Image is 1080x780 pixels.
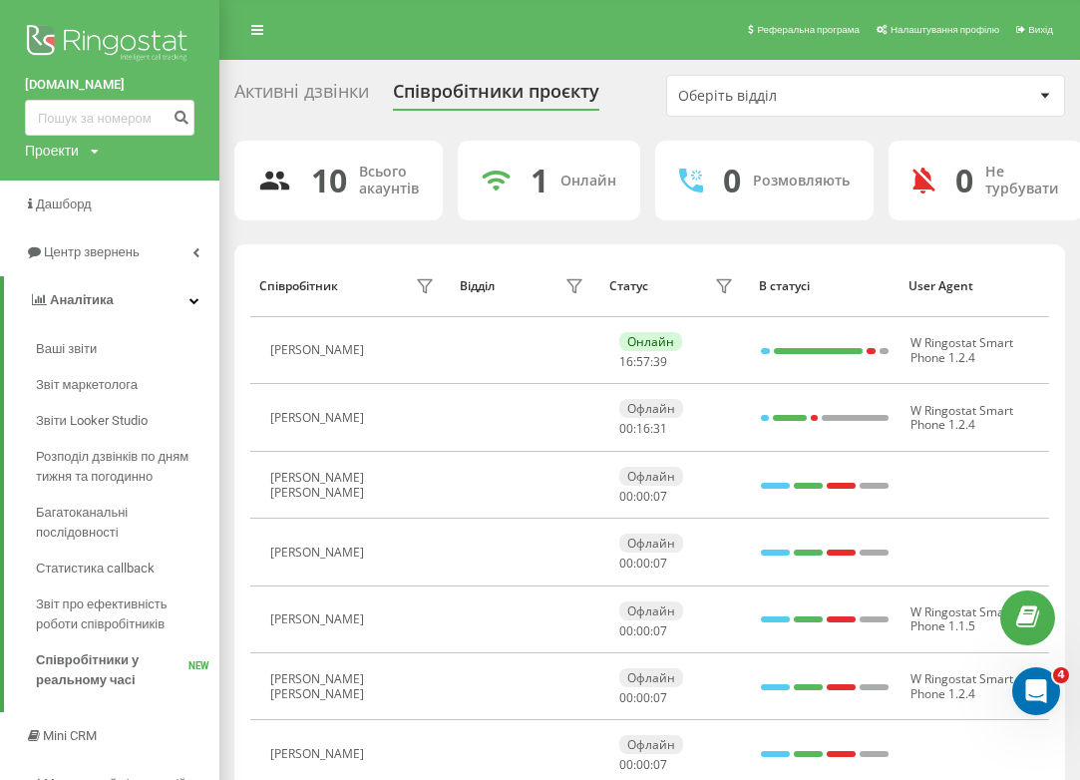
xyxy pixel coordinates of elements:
[531,162,548,199] div: 1
[619,355,667,369] div: : :
[36,495,219,551] a: Багатоканальні послідовності
[36,331,219,367] a: Ваші звіти
[910,402,1013,433] span: W Ringostat Smart Phone 1.2.4
[910,603,1013,634] span: W Ringostat Smart Phone 1.1.5
[619,488,633,505] span: 00
[619,534,683,553] div: Офлайн
[636,756,650,773] span: 00
[653,488,667,505] span: 07
[270,343,369,357] div: [PERSON_NAME]
[36,594,209,634] span: Звіт про ефективність роботи співробітників
[25,75,194,95] a: [DOMAIN_NAME]
[609,279,648,293] div: Статус
[270,546,369,560] div: [PERSON_NAME]
[619,668,683,687] div: Офлайн
[1012,667,1060,715] iframe: Intercom live chat
[36,559,155,579] span: Статистика callback
[653,353,667,370] span: 39
[619,735,683,754] div: Офлайн
[636,488,650,505] span: 00
[270,672,410,701] div: [PERSON_NAME] [PERSON_NAME]
[619,555,633,572] span: 00
[619,422,667,436] div: : :
[619,420,633,437] span: 00
[636,622,650,639] span: 00
[25,100,194,136] input: Пошук за номером
[36,586,219,642] a: Звіт про ефективність роботи співробітників
[270,747,369,761] div: [PERSON_NAME]
[460,279,495,293] div: Відділ
[908,279,1039,293] div: User Agent
[43,728,97,743] span: Mini CRM
[36,447,209,487] span: Розподіл дзвінків по дням тижня та погодинно
[653,689,667,706] span: 07
[653,756,667,773] span: 07
[910,334,1013,365] span: W Ringostat Smart Phone 1.2.4
[636,420,650,437] span: 16
[36,642,219,698] a: Співробітники у реальному часіNEW
[636,689,650,706] span: 00
[955,162,973,199] div: 0
[636,555,650,572] span: 00
[36,375,138,395] span: Звіт маркетолога
[653,420,667,437] span: 31
[910,670,1013,701] span: W Ringostat Smart Phone 1.2.4
[36,551,219,586] a: Статистика callback
[619,691,667,705] div: : :
[393,81,599,112] div: Співробітники проєкту
[25,20,194,70] img: Ringostat logo
[359,164,419,197] div: Всього акаунтів
[1053,667,1069,683] span: 4
[619,353,633,370] span: 16
[753,173,850,190] div: Розмовляють
[270,612,369,626] div: [PERSON_NAME]
[4,276,219,324] a: Аналiтика
[619,399,683,418] div: Офлайн
[36,196,92,211] span: Дашборд
[36,411,148,431] span: Звіти Looker Studio
[653,622,667,639] span: 07
[25,141,79,161] div: Проекти
[678,88,916,105] div: Оберіть відділ
[44,244,140,259] span: Центр звернень
[619,601,683,620] div: Офлайн
[619,758,667,772] div: : :
[234,81,369,112] div: Активні дзвінки
[619,557,667,571] div: : :
[36,439,219,495] a: Розподіл дзвінків по дням тижня та погодинно
[619,490,667,504] div: : :
[619,467,683,486] div: Офлайн
[619,332,682,351] div: Онлайн
[759,279,890,293] div: В статусі
[619,689,633,706] span: 00
[636,353,650,370] span: 57
[36,403,219,439] a: Звіти Looker Studio
[36,503,209,543] span: Багатоканальні послідовності
[270,411,369,425] div: [PERSON_NAME]
[311,162,347,199] div: 10
[723,162,741,199] div: 0
[50,292,114,307] span: Аналiтика
[985,164,1059,197] div: Не турбувати
[270,471,410,500] div: [PERSON_NAME] [PERSON_NAME]
[653,555,667,572] span: 07
[891,24,999,35] span: Налаштування профілю
[757,24,860,35] span: Реферальна програма
[36,650,188,690] span: Співробітники у реальному часі
[1028,24,1053,35] span: Вихід
[36,367,219,403] a: Звіт маркетолога
[36,339,97,359] span: Ваші звіти
[619,756,633,773] span: 00
[560,173,616,190] div: Онлайн
[619,624,667,638] div: : :
[259,279,338,293] div: Співробітник
[619,622,633,639] span: 00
